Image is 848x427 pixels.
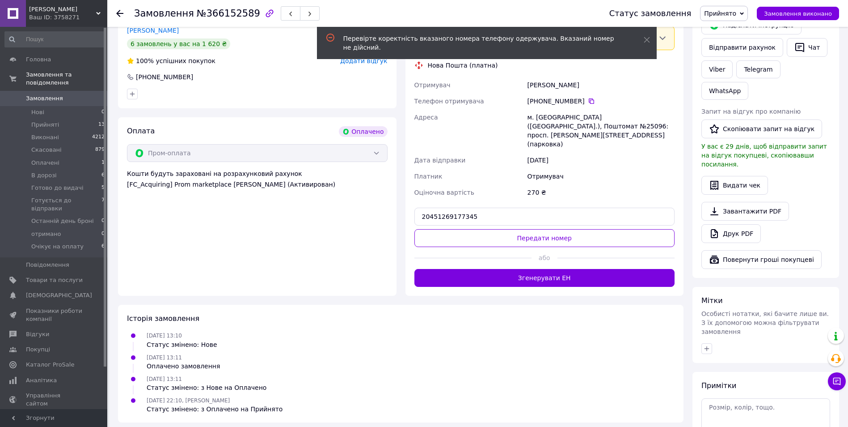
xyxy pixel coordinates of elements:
[31,108,44,116] span: Нові
[26,330,49,338] span: Відгуки
[147,376,182,382] span: [DATE] 13:11
[26,392,83,408] span: Управління сайтом
[414,98,484,105] span: Телефон отримувача
[343,34,621,52] div: Перевірте коректність вказаного номера телефону одержувача. Вказаний номер не дійсний.
[31,217,94,225] span: Останній день броні
[532,253,557,262] span: або
[414,81,451,89] span: Отримувач
[757,7,839,20] button: Замовлення виконано
[764,10,832,17] span: Замовлення виконано
[26,361,74,369] span: Каталог ProSale
[4,31,105,47] input: Пошук
[31,146,62,154] span: Скасовані
[31,184,84,192] span: Готово до видачі
[31,159,59,167] span: Оплачені
[101,184,105,192] span: 5
[98,121,105,129] span: 13
[701,120,822,138] button: Скопіювати запит на відгук
[526,152,676,168] div: [DATE]
[127,180,388,189] div: [FC_Acquiring] Prom marketplace [PERSON_NAME] (Активирован)
[828,372,846,390] button: Чат з покупцем
[127,127,155,135] span: Оплата
[31,171,57,179] span: В дорозі
[31,196,101,213] span: Готується до відправки
[134,8,194,19] span: Замовлення
[147,405,283,414] div: Статус змінено: з Оплачено на Прийнято
[95,146,105,154] span: 879
[147,340,217,349] div: Статус змінено: Нове
[101,108,105,116] span: 0
[414,269,675,287] button: Згенерувати ЕН
[414,173,443,180] span: Платник
[701,176,768,195] button: Видати чек
[414,189,474,196] span: Оціночна вартість
[116,9,123,18] div: Повернутися назад
[526,184,676,201] div: 270 ₴
[701,108,801,115] span: Запит на відгук про компанію
[31,133,59,141] span: Виконані
[414,208,675,226] input: Номер експрес-накладної
[701,38,783,57] button: Відправити рахунок
[701,381,736,390] span: Примітки
[101,243,105,251] span: 6
[92,133,105,141] span: 4212
[340,57,387,64] span: Додати відгук
[736,60,780,78] a: Telegram
[414,114,438,121] span: Адреса
[701,224,761,243] a: Друк PDF
[701,310,829,335] span: Особисті нотатки, які бачите лише ви. З їх допомогою можна фільтрувати замовлення
[101,196,105,213] span: 7
[147,383,266,392] div: Статус змінено: з Нове на Оплачено
[609,9,692,18] div: Статус замовлення
[31,121,59,129] span: Прийняті
[414,229,675,247] button: Передати номер
[147,362,220,371] div: Оплачено замовлення
[701,202,789,221] a: Завантажити PDF
[101,230,105,238] span: 0
[31,243,84,251] span: Очікує на оплату
[127,38,230,49] div: 6 замовлень у вас на 1 620 ₴
[26,94,63,102] span: Замовлення
[26,376,57,384] span: Аналітика
[147,397,230,404] span: [DATE] 22:10, [PERSON_NAME]
[701,60,733,78] a: Viber
[426,61,500,70] div: Нова Пошта (платна)
[526,109,676,152] div: м. [GEOGRAPHIC_DATA] ([GEOGRAPHIC_DATA].), Поштомат №25096: просп. [PERSON_NAME][STREET_ADDRESS] ...
[29,13,107,21] div: Ваш ID: 3758271
[26,307,83,323] span: Показники роботи компанії
[147,333,182,339] span: [DATE] 13:10
[26,71,107,87] span: Замовлення та повідомлення
[527,97,675,106] div: [PHONE_NUMBER]
[127,314,199,323] span: Історія замовлення
[147,354,182,361] span: [DATE] 13:11
[26,261,69,269] span: Повідомлення
[136,57,154,64] span: 100%
[29,5,96,13] span: ФОП Шевцова Н.В.
[127,169,388,189] div: Кошти будуть зараховані на розрахунковий рахунок
[135,73,194,81] div: [PHONE_NUMBER]
[339,126,387,137] div: Оплачено
[701,296,723,305] span: Мітки
[701,143,827,168] span: У вас є 29 днів, щоб відправити запит на відгук покупцеві, скопіювавши посилання.
[26,276,83,284] span: Товари та послуги
[414,157,466,164] span: Дата відправки
[26,291,92,299] span: [DEMOGRAPHIC_DATA]
[197,8,260,19] span: №366152589
[101,171,105,179] span: 6
[704,10,736,17] span: Прийнято
[101,159,105,167] span: 1
[701,250,822,269] button: Повернути гроші покупцеві
[127,56,215,65] div: успішних покупок
[26,346,50,354] span: Покупці
[526,168,676,184] div: Отримувач
[701,82,748,100] a: WhatsApp
[526,77,676,93] div: [PERSON_NAME]
[31,230,61,238] span: отримано
[787,38,827,57] button: Чат
[127,27,179,34] a: [PERSON_NAME]
[26,56,51,64] span: Головна
[101,217,105,225] span: 0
